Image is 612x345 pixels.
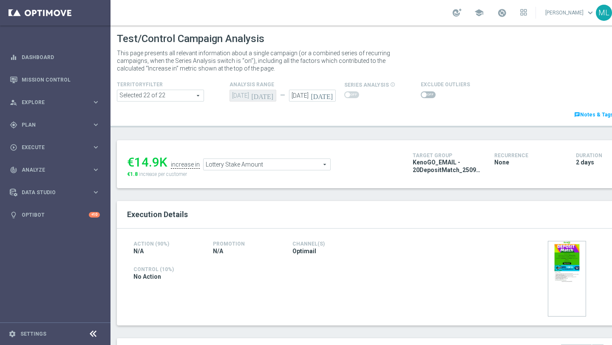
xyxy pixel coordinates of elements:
[10,68,100,91] div: Mission Control
[22,46,100,68] a: Dashboard
[92,166,100,174] i: keyboard_arrow_right
[92,98,100,106] i: keyboard_arrow_right
[117,49,402,72] p: This page presents all relevant information about a single campaign (or a combined series of recu...
[10,144,92,151] div: Execute
[22,204,89,226] a: Optibot
[596,5,612,21] div: ML
[117,33,264,45] h1: Test/Control Campaign Analysis
[9,99,100,106] button: person_search Explore keyboard_arrow_right
[10,204,100,226] div: Optibot
[133,241,200,247] h4: Action (90%)
[10,121,92,129] div: Plan
[127,171,138,177] span: €1.8
[139,171,187,177] span: increase per customer
[251,90,276,99] i: [DATE]
[10,99,92,106] div: Explore
[22,68,100,91] a: Mission Control
[10,166,92,174] div: Analyze
[9,212,100,218] button: lightbulb Optibot +10
[22,167,92,172] span: Analyze
[574,112,580,118] i: chat
[474,8,484,17] span: school
[548,241,586,317] img: 36087.jpeg
[344,82,389,88] span: series analysis
[10,144,17,151] i: play_circle_outline
[10,166,17,174] i: track_changes
[229,82,344,88] h4: analysis range
[89,212,100,218] div: +10
[289,90,336,102] input: Select Date
[586,8,595,17] span: keyboard_arrow_down
[22,122,92,127] span: Plan
[576,153,604,158] h4: Duration
[413,153,482,158] h4: Target Group
[117,90,204,101] span: Africa asia at br ca and 17 more
[20,331,46,337] a: Settings
[133,273,161,280] span: No Action
[576,158,594,166] span: 2 days
[292,241,359,247] h4: Channel(s)
[311,90,336,99] i: [DATE]
[292,247,316,255] span: Optimail
[494,153,563,158] h4: Recurrence
[9,144,100,151] button: play_circle_outline Execute keyboard_arrow_right
[22,100,92,105] span: Explore
[9,122,100,128] button: gps_fixed Plan keyboard_arrow_right
[117,82,189,88] h4: TerritoryFilter
[390,82,395,87] i: info_outline
[9,54,100,61] button: equalizer Dashboard
[92,188,100,196] i: keyboard_arrow_right
[92,143,100,151] i: keyboard_arrow_right
[10,54,17,61] i: equalizer
[10,121,17,129] i: gps_fixed
[421,82,470,88] h4: Exclude Outliers
[22,190,92,195] span: Data Studio
[10,211,17,219] i: lightbulb
[133,247,144,255] span: N/A
[413,158,482,174] span: KenoGO_EMAIL - 20DepositMatch_250921
[9,76,100,83] button: Mission Control
[133,266,439,272] h4: Control (10%)
[276,92,289,99] div: —
[213,241,280,247] h4: Promotion
[10,46,100,68] div: Dashboard
[171,161,200,169] div: increase in
[544,6,596,19] a: [PERSON_NAME]keyboard_arrow_down
[9,189,100,196] button: Data Studio keyboard_arrow_right
[92,121,100,129] i: keyboard_arrow_right
[9,167,100,173] button: track_changes Analyze keyboard_arrow_right
[8,330,16,338] i: settings
[10,99,17,106] i: person_search
[213,247,223,255] span: N/A
[22,145,92,150] span: Execute
[127,210,188,219] span: Execution Details
[127,155,167,170] div: €14.9K
[10,189,92,196] div: Data Studio
[494,158,509,166] span: None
